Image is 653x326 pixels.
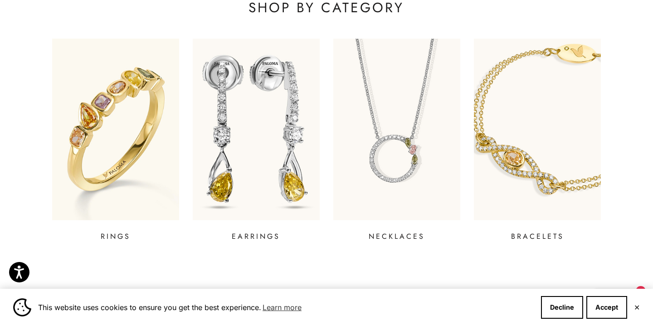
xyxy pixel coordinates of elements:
[232,231,280,242] p: EARRINGS
[38,301,534,314] span: This website uses cookies to ensure you get the best experience.
[511,231,564,242] p: BRACELETS
[333,39,460,242] a: NECKLACES
[586,296,627,319] button: Accept
[13,298,31,316] img: Cookie banner
[474,39,601,242] a: BRACELETS
[101,231,131,242] p: RINGS
[369,231,425,242] p: NECKLACES
[261,301,303,314] a: Learn more
[52,39,179,242] a: RINGS
[634,305,640,310] button: Close
[541,296,583,319] button: Decline
[193,39,320,242] a: EARRINGS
